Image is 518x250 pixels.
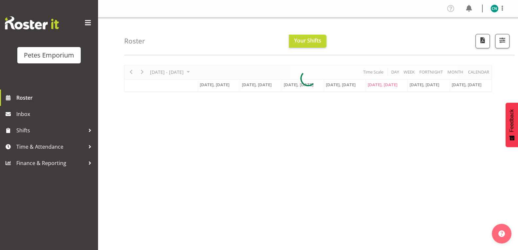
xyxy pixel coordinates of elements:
img: christine-neville11214.jpg [491,5,498,12]
div: Petes Emporium [24,50,74,60]
button: Your Shifts [289,35,326,48]
span: Your Shifts [294,37,321,44]
span: Feedback [509,109,515,132]
span: Shifts [16,125,85,135]
button: Download a PDF of the roster according to the set date range. [476,34,490,48]
img: Rosterit website logo [5,16,59,29]
button: Filter Shifts [495,34,510,48]
span: Inbox [16,109,95,119]
span: Roster [16,93,95,103]
span: Time & Attendance [16,142,85,152]
h4: Roster [124,37,145,45]
img: help-xxl-2.png [498,230,505,237]
button: Feedback - Show survey [506,103,518,147]
span: Finance & Reporting [16,158,85,168]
